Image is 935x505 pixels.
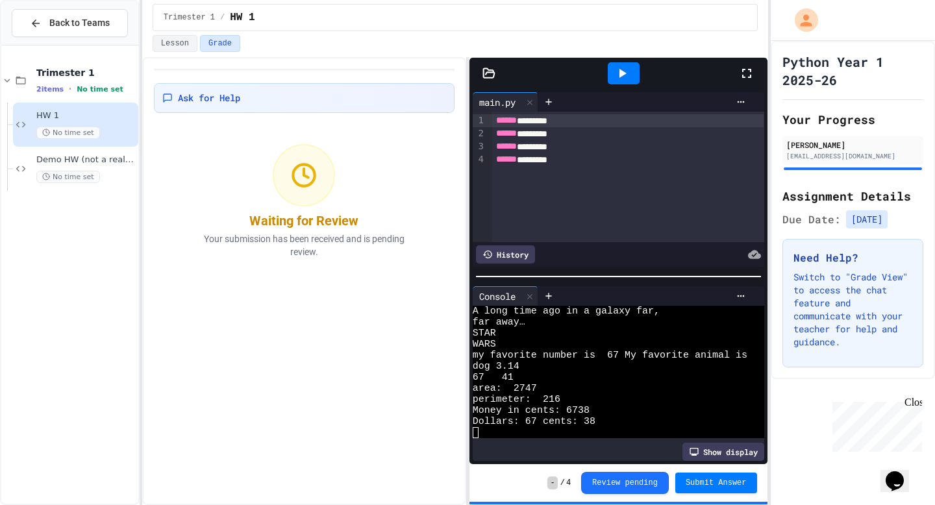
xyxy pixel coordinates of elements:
div: main.py [473,95,522,109]
span: Trimester 1 [164,12,215,23]
h1: Python Year 1 2025-26 [782,53,923,89]
div: 2 [473,127,486,140]
span: area: 2747 [473,383,537,394]
span: 67 41 [473,372,514,383]
span: perimeter: 216 [473,394,560,405]
button: Lesson [153,35,197,52]
span: / [560,478,565,488]
span: / [220,12,225,23]
span: • [69,84,71,94]
span: 2 items [36,85,64,93]
div: Waiting for Review [249,212,358,230]
span: Submit Answer [686,478,747,488]
span: [DATE] [846,210,888,228]
span: Demo HW (not a real one) [36,154,136,166]
span: Back to Teams [49,16,110,30]
button: Grade [200,35,240,52]
div: [EMAIL_ADDRESS][DOMAIN_NAME] [786,151,919,161]
span: dog 3.14 [473,361,519,372]
button: Submit Answer [675,473,757,493]
div: 3 [473,140,486,153]
div: Show display [682,443,764,461]
div: My Account [781,5,821,35]
span: Due Date: [782,212,841,227]
div: Console [473,289,522,303]
p: Switch to "Grade View" to access the chat feature and communicate with your teacher for help and ... [793,271,912,349]
div: Console [473,286,538,306]
span: WARS [473,339,496,350]
span: No time set [77,85,123,93]
span: A long time ago in a galaxy far, [473,306,660,317]
span: Trimester 1 [36,67,136,79]
div: Chat with us now!Close [5,5,90,82]
h3: Need Help? [793,250,912,265]
button: Back to Teams [12,9,128,37]
iframe: chat widget [880,453,922,492]
iframe: chat widget [827,397,922,452]
span: No time set [36,127,100,139]
span: - [547,476,557,489]
button: Review pending [581,472,669,494]
div: [PERSON_NAME] [786,139,919,151]
span: my favorite number is 67 My favorite animal is [473,350,747,361]
span: STAR [473,328,496,339]
p: Your submission has been received and is pending review. [187,232,421,258]
h2: Assignment Details [782,187,923,205]
span: 4 [566,478,571,488]
span: far away… [473,317,525,328]
h2: Your Progress [782,110,923,129]
span: Dollars: 67 cents: 38 [473,416,595,427]
div: History [476,245,535,264]
div: 4 [473,153,486,166]
span: Ask for Help [178,92,240,105]
div: main.py [473,92,538,112]
div: 1 [473,114,486,127]
span: HW 1 [36,110,136,121]
span: Money in cents: 6738 [473,405,590,416]
span: HW 1 [230,10,255,25]
span: No time set [36,171,100,183]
